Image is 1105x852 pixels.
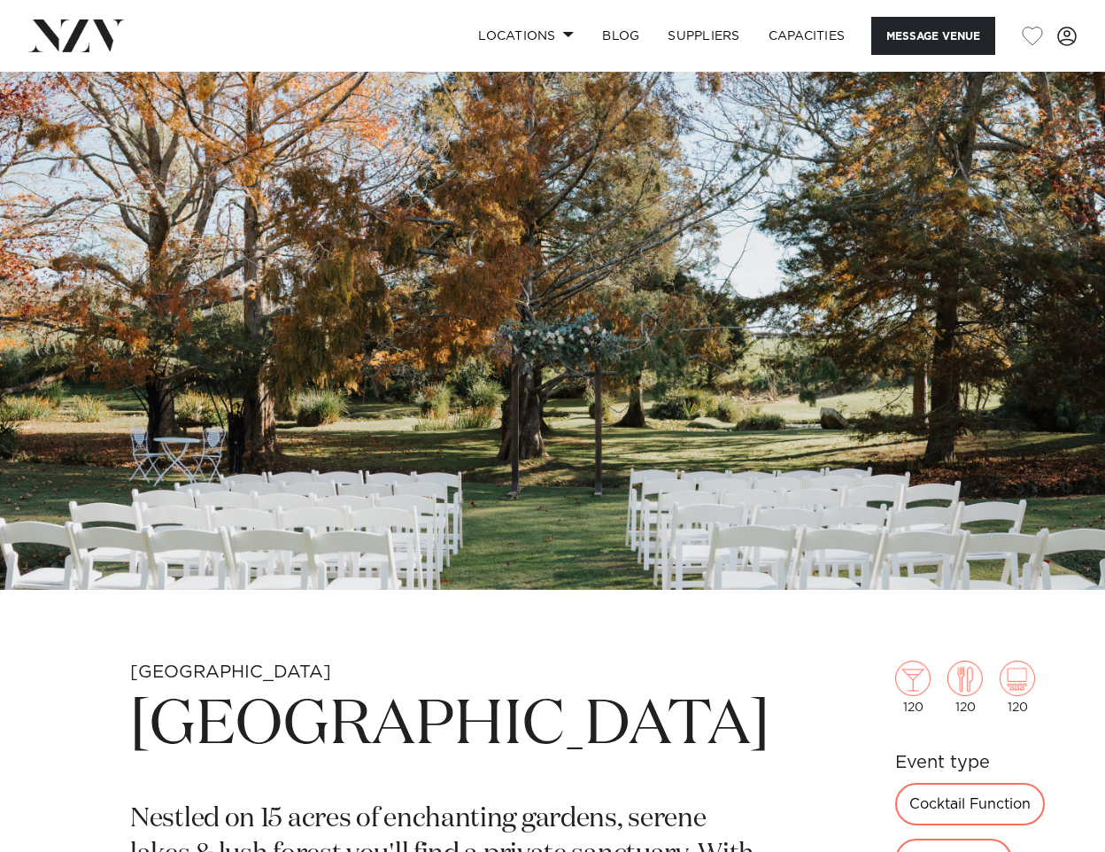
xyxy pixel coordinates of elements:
[130,663,331,681] small: [GEOGRAPHIC_DATA]
[895,749,1057,776] h6: Event type
[895,661,931,696] img: cocktail.png
[871,17,995,55] button: Message Venue
[895,783,1045,825] div: Cocktail Function
[1000,661,1035,696] img: theatre.png
[947,661,983,714] div: 120
[1000,661,1035,714] div: 120
[653,17,753,55] a: SUPPLIERS
[130,685,769,767] h1: [GEOGRAPHIC_DATA]
[895,661,931,714] div: 120
[28,19,125,51] img: nzv-logo.png
[588,17,653,55] a: BLOG
[464,17,588,55] a: Locations
[754,17,860,55] a: Capacities
[947,661,983,696] img: dining.png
